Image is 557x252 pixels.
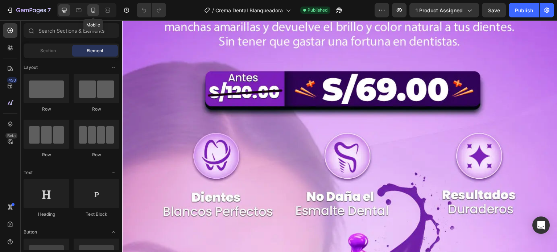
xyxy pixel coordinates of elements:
[40,47,56,54] span: Section
[24,152,69,158] div: Row
[24,229,37,235] span: Button
[509,3,539,17] button: Publish
[24,169,33,176] span: Text
[87,47,103,54] span: Element
[308,7,327,13] span: Published
[409,3,479,17] button: 1 product assigned
[24,211,69,218] div: Heading
[108,226,119,238] span: Toggle open
[24,106,69,112] div: Row
[74,152,119,158] div: Row
[24,64,38,71] span: Layout
[215,7,283,14] span: Crema Dental Blanqueadora
[3,3,54,17] button: 7
[74,106,119,112] div: Row
[108,62,119,73] span: Toggle open
[122,20,557,252] iframe: Design area
[137,3,166,17] div: Undo/Redo
[515,7,533,14] div: Publish
[488,7,500,13] span: Save
[416,7,463,14] span: 1 product assigned
[5,133,17,139] div: Beta
[482,3,506,17] button: Save
[532,216,550,234] div: Open Intercom Messenger
[74,211,119,218] div: Text Block
[108,167,119,178] span: Toggle open
[48,6,51,15] p: 7
[212,7,214,14] span: /
[7,77,17,83] div: 450
[24,23,119,38] input: Search Sections & Elements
